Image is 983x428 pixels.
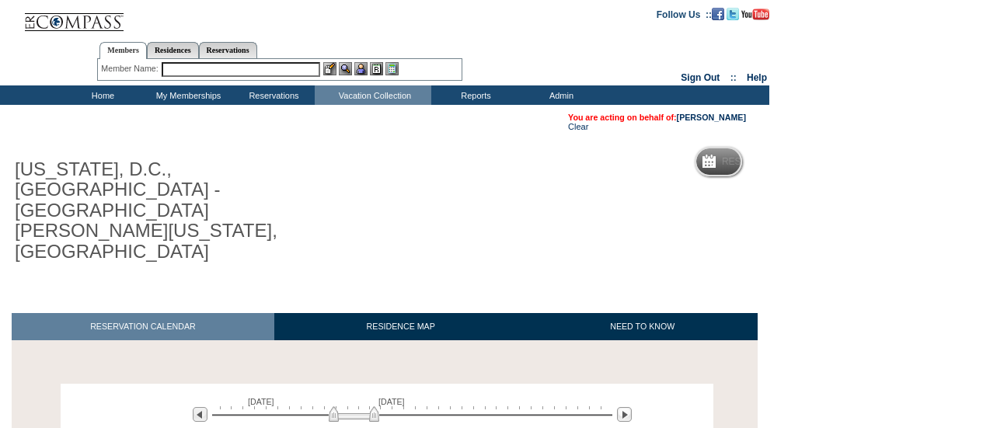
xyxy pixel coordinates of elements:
td: Reports [431,85,517,105]
div: Member Name: [101,62,161,75]
img: Previous [193,407,207,422]
img: b_calculator.gif [385,62,399,75]
img: Subscribe to our YouTube Channel [741,9,769,20]
td: Follow Us :: [657,8,712,20]
td: Reservations [229,85,315,105]
span: You are acting on behalf of: [568,113,746,122]
td: Admin [517,85,602,105]
a: Follow us on Twitter [727,9,739,18]
td: Home [58,85,144,105]
a: [PERSON_NAME] [677,113,746,122]
a: Members [99,42,147,59]
a: RESIDENCE MAP [274,313,528,340]
h5: Reservation Calendar [722,157,841,167]
img: View [339,62,352,75]
a: RESERVATION CALENDAR [12,313,274,340]
h1: [US_STATE], D.C., [GEOGRAPHIC_DATA] - [GEOGRAPHIC_DATA][PERSON_NAME][US_STATE], [GEOGRAPHIC_DATA] [12,156,360,265]
a: Reservations [199,42,257,58]
td: Vacation Collection [315,85,431,105]
a: Subscribe to our YouTube Channel [741,9,769,18]
span: [DATE] [248,397,274,406]
img: Become our fan on Facebook [712,8,724,20]
span: [DATE] [378,397,405,406]
img: Impersonate [354,62,368,75]
span: :: [730,72,737,83]
a: Residences [147,42,199,58]
img: b_edit.gif [323,62,336,75]
img: Follow us on Twitter [727,8,739,20]
a: Clear [568,122,588,131]
img: Reservations [370,62,383,75]
td: My Memberships [144,85,229,105]
a: NEED TO KNOW [527,313,758,340]
a: Become our fan on Facebook [712,9,724,18]
img: Next [617,407,632,422]
a: Sign Out [681,72,720,83]
a: Help [747,72,767,83]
